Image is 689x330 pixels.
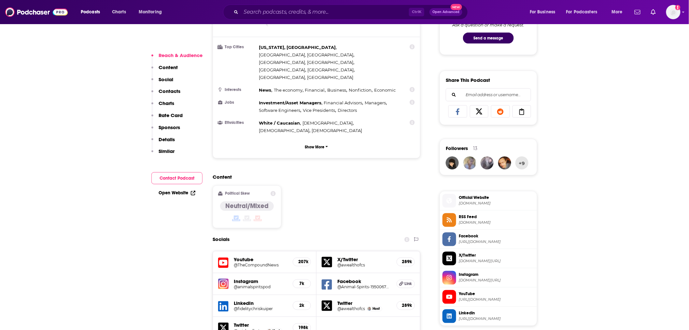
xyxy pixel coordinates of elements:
a: Show notifications dropdown [632,7,643,18]
button: Send a message [463,33,514,44]
svg: Add a profile image [675,5,681,10]
div: Ask a question or make a request. [452,22,525,27]
a: @animalspiritspod [234,285,288,290]
span: Logged in as kirstycam [666,5,681,19]
button: +9 [515,157,528,170]
h3: Interests [218,88,256,92]
span: White / Caucasian [259,120,300,126]
span: Open Advanced [432,10,459,14]
h4: Neutral/Mixed [225,202,269,210]
span: [DEMOGRAPHIC_DATA] [259,128,309,133]
span: [DEMOGRAPHIC_DATA] [302,120,353,126]
span: News [259,87,271,93]
span: https://www.linkedin.com/in/fidelitychriskuiper [459,317,534,322]
button: Reach & Audience [151,52,203,64]
span: Facebook [459,233,534,239]
span: [GEOGRAPHIC_DATA], [GEOGRAPHIC_DATA] [259,60,353,65]
button: Charts [151,100,174,112]
button: Rate Card [151,112,183,124]
h2: Socials [213,233,230,246]
span: , [259,66,306,74]
a: Open Website [159,190,195,196]
span: https://www.facebook.com/Animal-Spirits-1950067038578349 [459,240,534,245]
span: Podcasts [81,7,100,17]
a: Link [397,280,415,288]
a: Share on Facebook [448,105,467,118]
span: The economy [274,87,302,93]
span: , [259,51,354,59]
a: @awealthofcs [337,263,391,268]
p: Sponsors [159,124,180,130]
span: More [612,7,623,17]
h5: 2k [298,303,305,308]
input: Email address or username... [451,89,526,101]
h5: @Animal-Spirits-1950067038578349 [337,285,391,290]
img: lebrunhugo85 [498,157,511,170]
span: https://www.youtube.com/@TheCompoundNews [459,297,534,302]
button: Social [151,76,173,88]
a: YouTube[URL][DOMAIN_NAME] [443,290,534,304]
h5: Facebook [337,278,391,285]
span: feeds.megaphone.fm [459,220,534,225]
button: open menu [607,7,631,17]
span: twitter.com/awealthofcs [459,259,534,264]
h5: X/Twitter [337,257,391,263]
span: Instagram [459,272,534,278]
span: , [324,99,363,107]
p: Charts [159,100,174,106]
a: @TheCompoundNews [234,263,288,268]
span: Business [327,87,346,93]
h5: @fidelitychriskuiper [234,307,288,311]
a: X/Twitter[DOMAIN_NAME][URL] [443,252,534,265]
button: Show More [218,141,415,153]
span: Official Website [459,195,534,201]
img: Ben Carlson [368,307,371,311]
button: open menu [525,7,564,17]
h5: Youtube [234,257,288,263]
img: inkspillr [446,157,459,170]
h3: Top Cities [218,45,256,49]
span: Managers [365,100,386,105]
span: Link [404,281,412,287]
span: , [305,86,326,94]
span: , [349,86,373,94]
p: Similar [159,148,175,154]
img: Alafair [463,157,476,170]
a: Podchaser - Follow, Share and Rate Podcasts [5,6,68,18]
div: Search followers [446,88,531,101]
span: , [259,44,337,51]
img: BunnyPee [481,157,494,170]
span: Linkedin [459,310,534,316]
a: @awealthofcs [337,307,365,311]
span: Nonfiction [349,87,372,93]
button: Similar [151,148,175,160]
span: [GEOGRAPHIC_DATA] [308,67,354,72]
span: instagram.com/animalspiritspod [459,278,534,283]
button: Content [151,64,178,76]
span: , [259,99,322,107]
h2: Content [213,174,415,180]
a: Charts [108,7,130,17]
span: , [274,86,303,94]
a: Share on X/Twitter [470,105,489,118]
a: Facebook[URL][DOMAIN_NAME] [443,232,534,246]
span: , [259,127,310,134]
a: Linkedin[URL][DOMAIN_NAME] [443,309,534,323]
a: Share on Reddit [491,105,510,118]
p: Reach & Audience [159,52,203,58]
button: open menu [76,7,108,17]
a: RSS Feed[DOMAIN_NAME] [443,213,534,227]
p: Details [159,136,175,142]
span: , [259,119,301,127]
input: Search podcasts, credits, & more... [241,7,409,17]
span: Host [373,307,380,311]
span: , [327,86,347,94]
h3: Jobs [218,100,256,105]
